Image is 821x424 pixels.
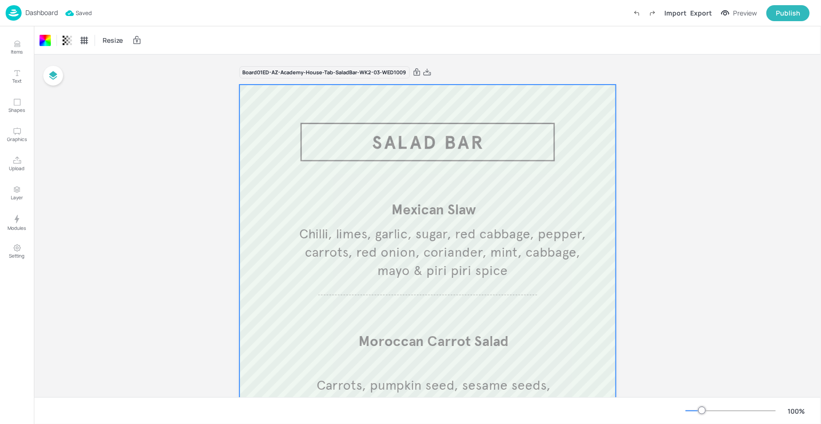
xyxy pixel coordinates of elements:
[239,66,410,79] div: Board 01ED-AZ-Academy-House-Tab-SaladBar-WK2-03-WED1009
[733,8,757,18] div: Preview
[690,8,712,18] div: Export
[65,8,92,18] span: Saved
[645,5,661,21] label: Redo (Ctrl + Y)
[629,5,645,21] label: Undo (Ctrl + Z)
[716,6,763,20] button: Preview
[776,8,800,18] div: Publish
[391,201,476,218] span: Mexican Slaw
[25,9,58,16] p: Dashboard
[766,5,810,21] button: Publish
[6,5,22,21] img: logo-86c26b7e.jpg
[359,332,509,350] span: Moroccan Carrot Salad
[664,8,686,18] div: Import
[785,406,808,416] div: 100 %
[299,226,586,279] span: Chilli, limes, garlic, sugar, red cabbage, pepper, carrots, red onion, coriander, mint, cabbage, ...
[101,35,125,45] span: Resize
